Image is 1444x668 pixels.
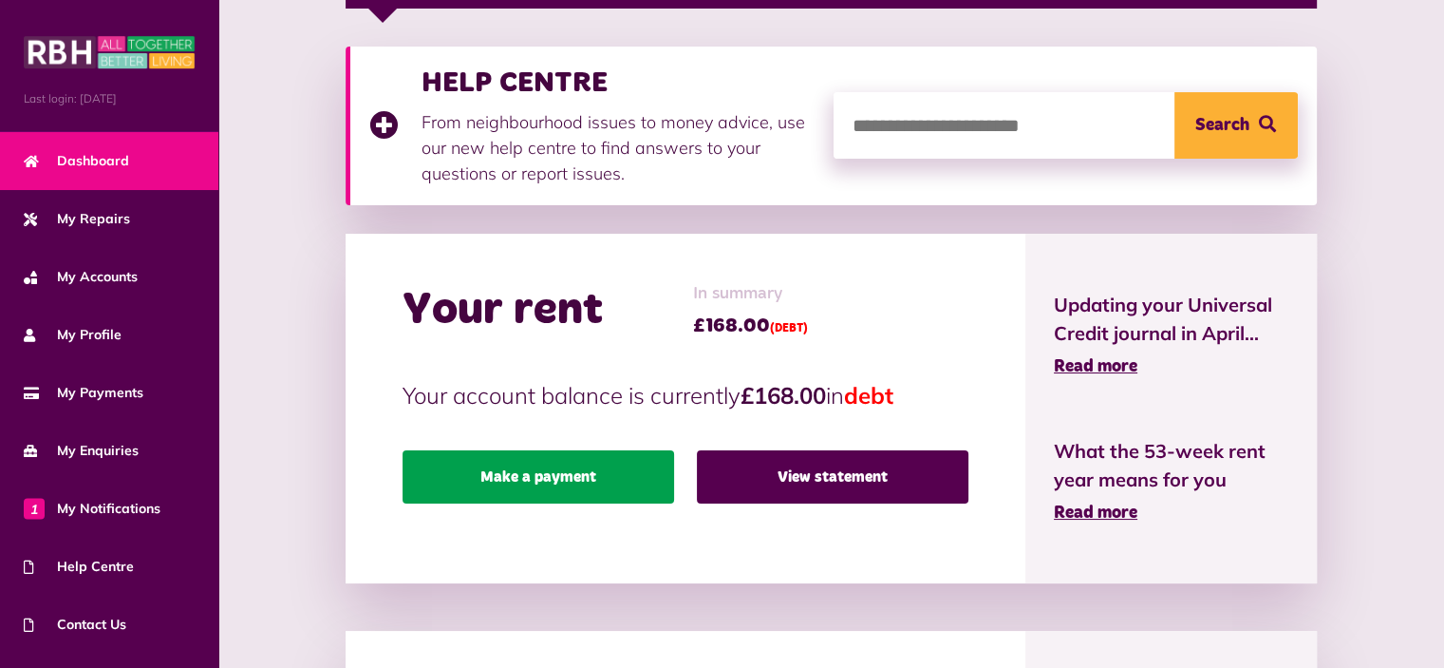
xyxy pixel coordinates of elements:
[24,267,138,287] span: My Accounts
[422,109,815,186] p: From neighbourhood issues to money advice, use our new help centre to find answers to your questi...
[24,90,195,107] span: Last login: [DATE]
[1054,291,1288,348] span: Updating your Universal Credit journal in April...
[403,450,674,504] a: Make a payment
[697,450,968,504] a: View statement
[1054,291,1288,380] a: Updating your Universal Credit journal in April... Read more
[1054,358,1137,375] span: Read more
[403,378,968,412] p: Your account balance is currently in
[24,383,143,403] span: My Payments
[741,381,826,410] strong: £168.00
[24,615,126,635] span: Contact Us
[693,281,808,307] span: In summary
[1195,92,1249,159] span: Search
[24,33,195,71] img: MyRBH
[693,312,808,340] span: £168.00
[422,66,815,100] h3: HELP CENTRE
[1054,505,1137,522] span: Read more
[24,557,134,577] span: Help Centre
[1174,92,1298,159] button: Search
[844,381,893,410] span: debt
[770,323,808,334] span: (DEBT)
[24,499,160,519] span: My Notifications
[24,209,130,229] span: My Repairs
[24,325,122,345] span: My Profile
[1054,437,1288,494] span: What the 53-week rent year means for you
[403,283,603,338] h2: Your rent
[24,441,139,461] span: My Enquiries
[24,151,129,171] span: Dashboard
[1054,437,1288,526] a: What the 53-week rent year means for you Read more
[24,498,45,519] span: 1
